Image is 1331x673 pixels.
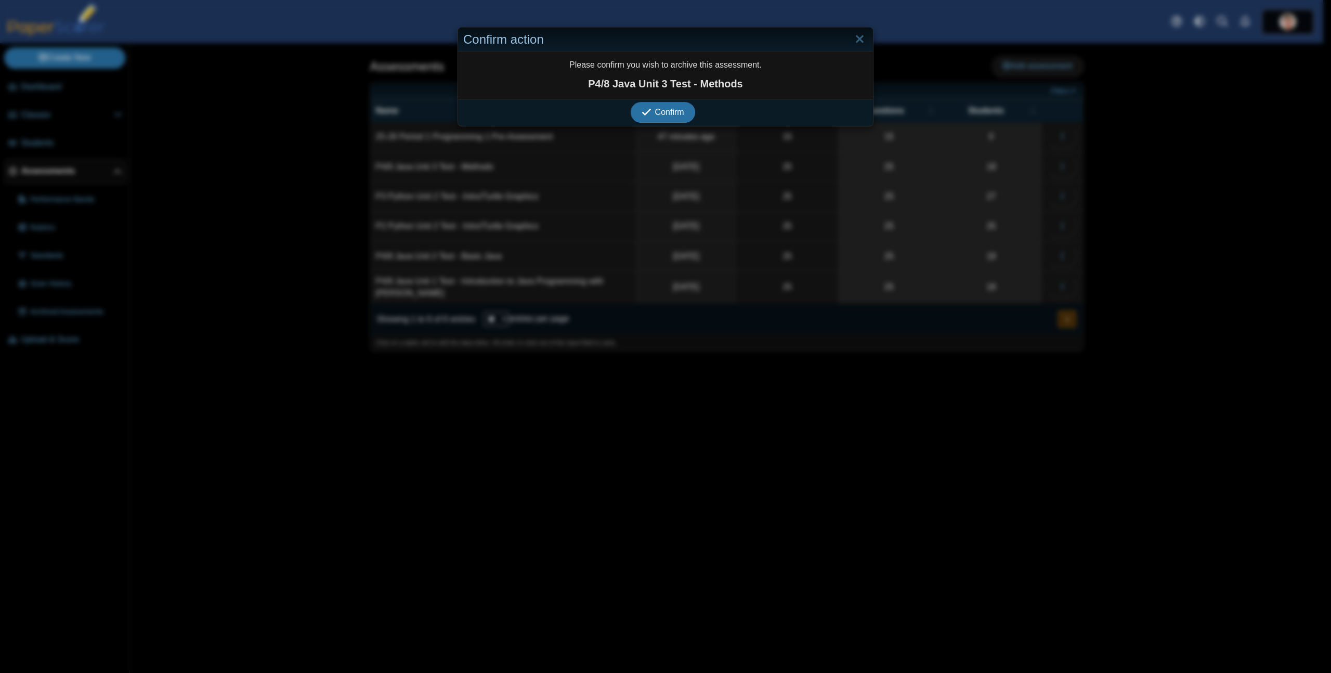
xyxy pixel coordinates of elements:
[631,102,695,123] button: Confirm
[458,51,873,98] div: Please confirm you wish to archive this assessment.
[463,76,868,91] strong: P4/8 Java Unit 3 Test - Methods
[655,108,684,117] span: Confirm
[458,28,873,52] div: Confirm action
[852,31,868,48] a: Close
